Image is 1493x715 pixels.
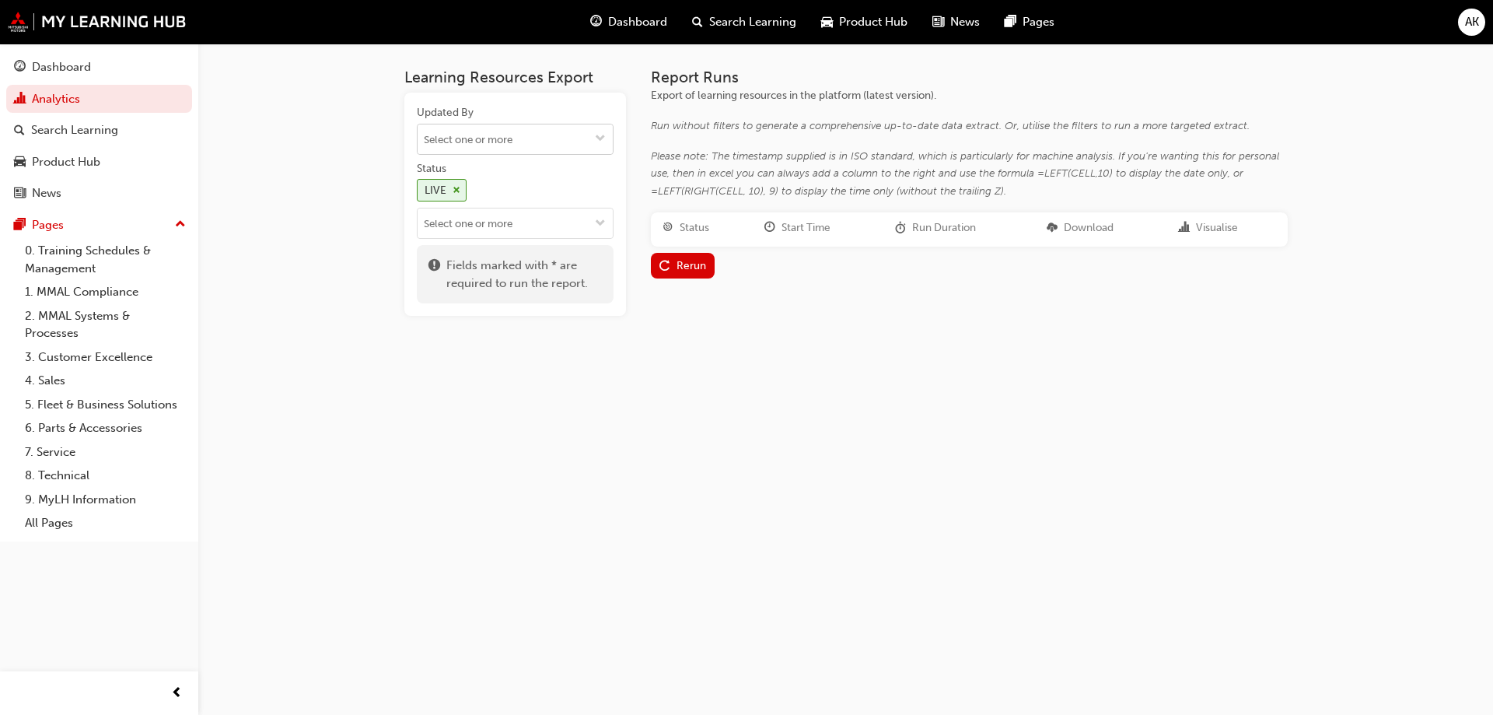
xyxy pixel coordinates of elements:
div: Run without filters to generate a comprehensive up-to-date data extract. Or, utilise the filters ... [651,117,1288,135]
div: Dashboard [32,58,91,76]
input: Updated Bytoggle menu [418,124,613,154]
span: download-icon [1047,222,1058,235]
div: Start Time [781,219,830,237]
span: up-icon [175,215,186,235]
a: News [6,179,192,208]
span: clock-icon [764,222,775,235]
div: Please note: The timestamp supplied is in ISO standard, which is particularly for machine analysi... [651,148,1288,201]
span: exclaim-icon [428,257,440,292]
button: DashboardAnalyticsSearch LearningProduct HubNews [6,50,192,211]
a: 4. Sales [19,369,192,393]
span: pages-icon [14,219,26,233]
span: guage-icon [590,12,602,32]
div: Status [417,161,446,177]
div: Visualise [1196,219,1238,237]
div: Pages [32,216,64,234]
span: Export of learning resources in the platform (latest version). [651,89,936,102]
a: 8. Technical [19,464,192,488]
span: pages-icon [1005,12,1016,32]
button: AK [1458,9,1485,36]
div: Status [680,219,709,237]
h3: Report Runs [651,68,1288,86]
button: Rerun [651,253,715,279]
a: Search Learning [6,116,192,145]
a: Product Hub [6,148,192,177]
a: 0. Training Schedules & Management [19,239,192,280]
span: car-icon [14,156,26,170]
button: toggle menu [588,124,613,154]
span: prev-icon [171,684,183,703]
span: search-icon [692,12,703,32]
span: Pages [1023,13,1054,31]
a: 1. MMAL Compliance [19,280,192,304]
a: guage-iconDashboard [578,6,680,38]
h3: Learning Resources Export [404,68,626,86]
a: All Pages [19,511,192,535]
span: target-icon [663,222,673,235]
span: Search Learning [709,13,796,31]
span: News [950,13,980,31]
a: search-iconSearch Learning [680,6,809,38]
a: car-iconProduct Hub [809,6,920,38]
span: news-icon [932,12,944,32]
div: Search Learning [31,121,118,139]
span: duration-icon [895,222,906,235]
div: Product Hub [32,153,100,171]
img: mmal [8,12,187,32]
span: chart-icon [14,93,26,107]
span: cross-icon [453,186,460,195]
span: chart-icon [1179,222,1190,235]
a: pages-iconPages [992,6,1067,38]
a: 9. MyLH Information [19,488,192,512]
span: replay-icon [659,261,670,274]
div: Updated By [417,105,474,121]
a: news-iconNews [920,6,992,38]
button: Pages [6,211,192,240]
a: Analytics [6,85,192,114]
div: Rerun [677,259,706,272]
span: AK [1465,13,1479,31]
span: car-icon [821,12,833,32]
span: guage-icon [14,61,26,75]
a: 7. Service [19,440,192,464]
span: search-icon [14,124,25,138]
span: down-icon [595,133,606,146]
span: down-icon [595,218,606,231]
a: 6. Parts & Accessories [19,416,192,440]
div: LIVE [425,182,446,200]
span: Product Hub [839,13,907,31]
div: Run Duration [912,219,976,237]
input: StatusLIVEcross-icontoggle menu [418,209,613,238]
span: Fields marked with * are required to run the report. [446,257,602,292]
a: 3. Customer Excellence [19,345,192,370]
span: Dashboard [608,13,667,31]
a: 5. Fleet & Business Solutions [19,393,192,417]
a: 2. MMAL Systems & Processes [19,304,192,345]
div: News [32,184,61,202]
a: Dashboard [6,53,192,82]
span: news-icon [14,187,26,201]
button: toggle menu [588,209,613,238]
div: Download [1064,219,1114,237]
